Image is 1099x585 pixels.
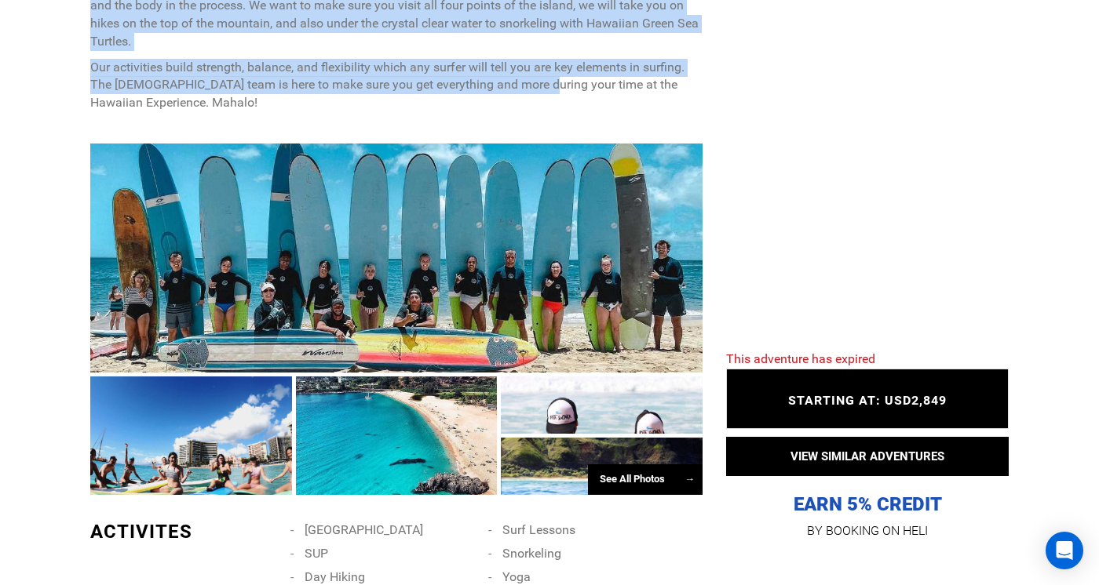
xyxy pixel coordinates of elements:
[305,569,365,584] span: Day Hiking
[502,522,575,537] span: Surf Lessons
[90,59,703,113] p: Our activities build strength, balance, and flexibility which any surfer will tell you are key el...
[502,546,561,561] span: Snorkeling
[305,522,423,537] span: [GEOGRAPHIC_DATA]
[305,546,328,561] span: SUP
[726,437,1009,476] button: VIEW SIMILAR ADVENTURES
[90,518,279,545] div: ACTIVITES
[502,569,531,584] span: Yoga
[588,464,703,495] div: See All Photos
[726,352,875,367] span: This adventure has expired
[726,520,1009,542] p: BY BOOKING ON HELI
[685,473,695,485] span: →
[788,394,947,409] span: STARTING AT: USD2,849
[1046,532,1083,569] div: Open Intercom Messenger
